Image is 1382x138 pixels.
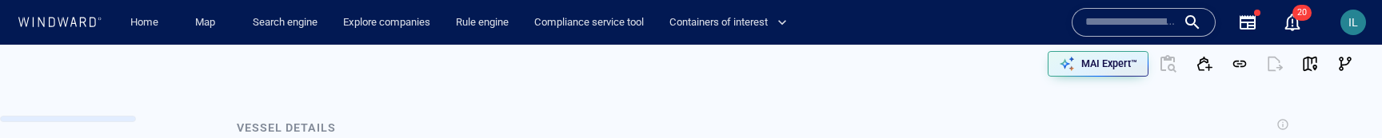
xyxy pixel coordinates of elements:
button: Home [118,9,170,37]
div: Vessel details [237,118,336,137]
span: Containers of interest [669,14,787,32]
button: Add to vessel list [1187,46,1222,81]
a: Rule engine [449,9,515,37]
button: MAI Expert™ [1048,51,1148,77]
iframe: Chat [1314,66,1370,126]
button: Get link [1222,46,1257,81]
span: 20 [1292,5,1312,21]
button: IL [1337,6,1369,38]
p: MAI Expert™ [1081,57,1137,71]
button: View on map [1292,46,1328,81]
a: Home [124,9,165,37]
button: Map [182,9,234,37]
span: IL [1348,16,1358,29]
a: Map [189,9,227,37]
button: 20 [1273,3,1312,41]
a: Search engine [246,9,324,37]
a: Compliance service tool [528,9,650,37]
a: Explore companies [337,9,437,37]
button: Containers of interest [663,9,801,37]
div: Notification center [1283,13,1302,32]
button: Visual Link Analysis [1328,46,1363,81]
